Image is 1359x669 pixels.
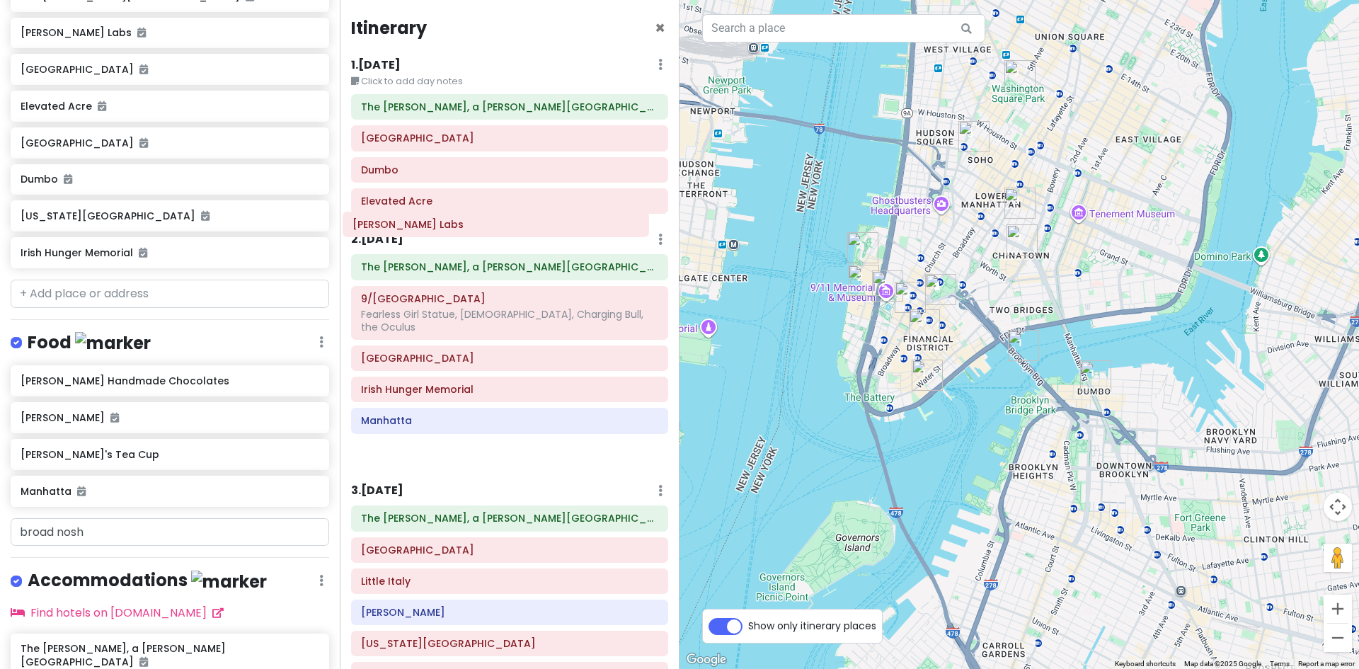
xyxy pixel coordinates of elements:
[1298,660,1355,668] a: Report a map error
[912,360,943,391] div: Elevated Acre
[351,232,403,247] h6: 2 . [DATE]
[1008,330,1039,361] div: Brooklyn Bridge
[655,20,665,37] button: Close
[909,309,940,341] div: Manhatta
[1115,659,1176,669] button: Keyboard shortcuts
[11,280,329,308] input: + Add place or address
[351,74,668,88] small: Click to add day notes
[191,571,267,593] img: marker
[702,14,985,42] input: Search a place
[848,265,879,296] div: Pumphouse Park
[1324,544,1352,572] button: Drag Pegman onto the map to open Street View
[1270,660,1290,668] a: Terms (opens in new tab)
[351,17,427,39] h4: Itinerary
[1324,595,1352,623] button: Zoom in
[351,58,401,73] h6: 1 . [DATE]
[11,518,329,547] input: + Add place or address
[351,484,403,498] h6: 3 . [DATE]
[872,270,903,302] div: 9/11 Memorial & Museum
[28,331,151,355] h4: Food
[28,569,267,593] h4: Accommodations
[958,121,990,152] div: Dominique Ansel Bakery
[11,605,224,621] a: Find hotels on [DOMAIN_NAME]
[847,232,878,263] div: Irish Hunger Memorial
[1324,493,1352,521] button: Map camera controls
[1080,360,1111,391] div: Dumbo
[1007,224,1038,256] div: Chinatown
[1324,624,1352,652] button: Zoom out
[75,332,151,354] img: marker
[748,618,876,634] span: Show only itinerary places
[1004,60,1036,91] div: Washington Square Park
[683,651,730,669] a: Open this area in Google Maps (opens a new window)
[683,651,730,669] img: Google
[655,16,665,40] span: Close itinerary
[1184,660,1261,668] span: Map data ©2025 Google
[895,282,926,313] div: Mercer Labs
[925,274,956,305] div: The Beekman, a Thompson Hotel
[1004,188,1036,219] div: Little Italy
